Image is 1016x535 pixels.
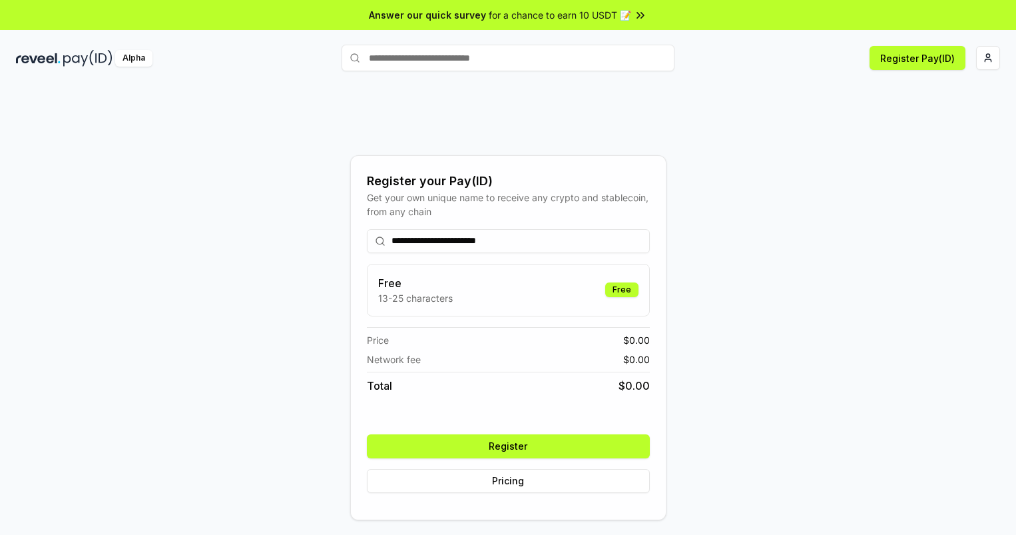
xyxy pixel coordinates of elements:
[489,8,631,22] span: for a chance to earn 10 USDT 📝
[115,50,152,67] div: Alpha
[870,46,965,70] button: Register Pay(ID)
[367,191,650,219] div: Get your own unique name to receive any crypto and stablecoin, from any chain
[367,469,650,493] button: Pricing
[367,352,421,366] span: Network fee
[367,434,650,458] button: Register
[369,8,486,22] span: Answer our quick survey
[16,50,61,67] img: reveel_dark
[605,282,638,297] div: Free
[367,333,389,347] span: Price
[63,50,113,67] img: pay_id
[367,172,650,191] div: Register your Pay(ID)
[619,378,650,394] span: $ 0.00
[623,352,650,366] span: $ 0.00
[378,275,453,291] h3: Free
[367,378,392,394] span: Total
[623,333,650,347] span: $ 0.00
[378,291,453,305] p: 13-25 characters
